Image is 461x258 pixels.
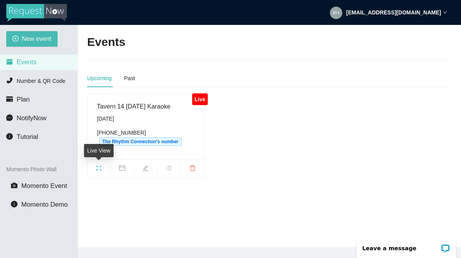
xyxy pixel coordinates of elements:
span: camera [11,182,18,189]
span: mail [111,165,134,174]
span: edit [134,165,157,174]
span: New event [22,34,51,44]
span: bars [158,165,181,174]
img: RequestNow [6,4,67,22]
strong: [EMAIL_ADDRESS][DOMAIN_NAME] [346,9,441,16]
span: info-circle [6,133,13,140]
h2: Events [87,34,125,50]
span: plus-circle [12,35,19,43]
span: credit-card [6,96,13,102]
button: plus-circleNew event [6,31,58,47]
span: message [6,114,13,121]
div: Upcoming [87,74,112,82]
span: Momento Demo [21,201,68,208]
span: delete [181,165,204,174]
span: The Rhythm Connection's number [99,137,182,146]
span: Number & QR Code [17,78,65,84]
span: info-circle [11,201,18,207]
span: Plan [17,96,30,103]
span: calendar [6,58,13,65]
span: Events [17,58,37,66]
span: fullscreen [88,165,110,174]
div: Tavern 14 [DATE] Karaoke [97,102,195,111]
span: phone [6,77,13,84]
span: down [443,11,447,14]
img: aaa7bb0bfbf9eacfe7a42b5dcf2cbb08 [330,7,342,19]
div: [PHONE_NUMBER] [97,128,195,146]
span: Momento Event [21,182,67,190]
div: [DATE] [97,114,195,123]
span: NotifyNow [17,114,46,122]
div: Live [192,93,207,105]
div: Past [124,74,135,82]
div: Live View [84,144,114,157]
iframe: LiveChat chat widget [352,233,461,258]
span: Tutorial [17,133,38,140]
